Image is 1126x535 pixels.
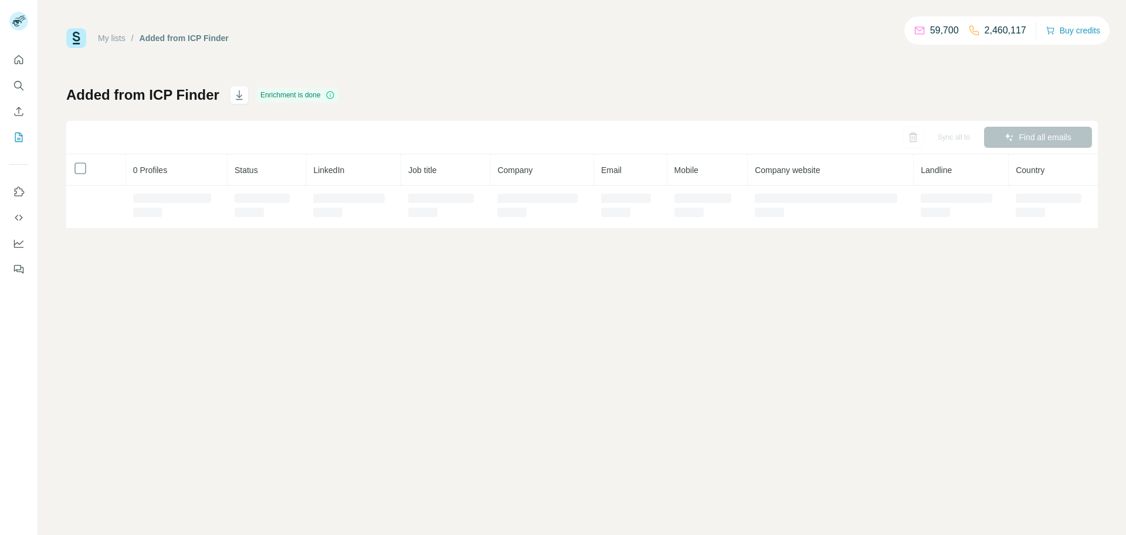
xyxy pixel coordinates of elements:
button: Use Surfe API [9,207,28,228]
span: Country [1016,165,1044,175]
button: Enrich CSV [9,101,28,122]
h1: Added from ICP Finder [66,86,219,104]
button: Quick start [9,49,28,70]
li: / [131,32,134,44]
div: Enrichment is done [257,88,338,102]
span: Landline [921,165,952,175]
span: Job title [408,165,436,175]
span: Company [497,165,533,175]
span: Status [235,165,258,175]
button: Search [9,75,28,96]
button: My lists [9,127,28,148]
button: Dashboard [9,233,28,254]
span: 0 Profiles [133,165,167,175]
span: Mobile [674,165,698,175]
p: 59,700 [930,23,959,38]
button: Buy credits [1046,22,1100,39]
span: Email [601,165,622,175]
p: 2,460,117 [985,23,1026,38]
button: Use Surfe on LinkedIn [9,181,28,202]
div: Added from ICP Finder [140,32,229,44]
a: My lists [98,33,126,43]
button: Feedback [9,259,28,280]
img: Surfe Logo [66,28,86,48]
span: Company website [755,165,820,175]
span: LinkedIn [313,165,344,175]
